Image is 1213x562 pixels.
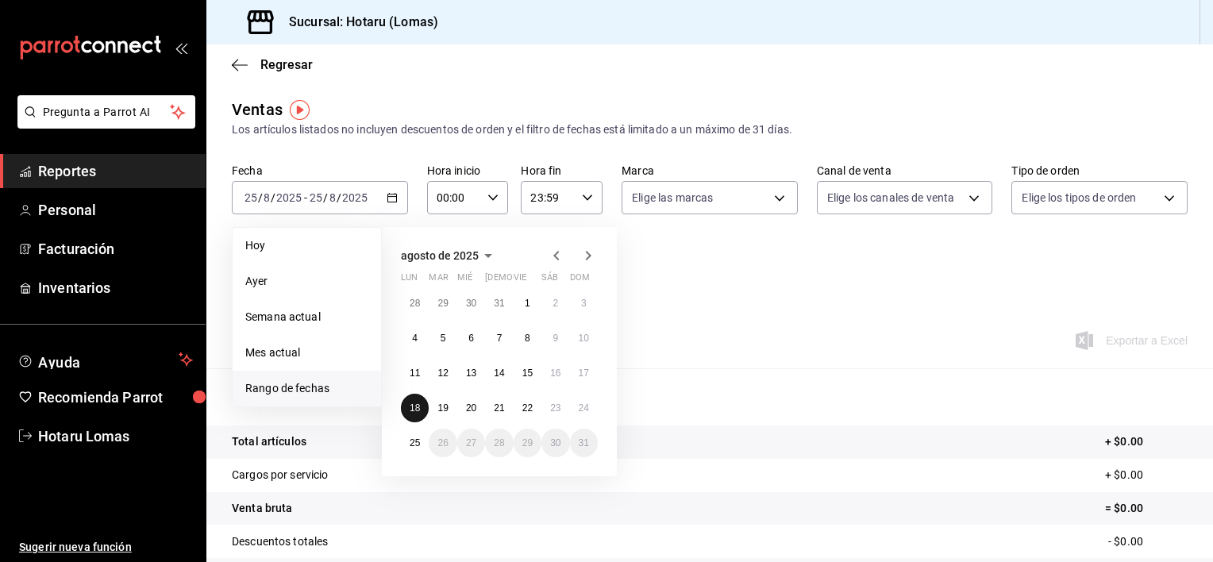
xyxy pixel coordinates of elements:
[38,238,193,260] span: Facturación
[514,289,541,318] button: 1 de agosto de 2025
[245,237,368,254] span: Hoy
[522,368,533,379] abbr: 15 de agosto de 2025
[232,57,313,72] button: Regresar
[541,289,569,318] button: 2 de agosto de 2025
[485,429,513,457] button: 28 de agosto de 2025
[514,394,541,422] button: 22 de agosto de 2025
[17,95,195,129] button: Pregunta a Parrot AI
[410,437,420,448] abbr: 25 de agosto de 2025
[429,429,456,457] button: 26 de agosto de 2025
[437,437,448,448] abbr: 26 de agosto de 2025
[570,289,598,318] button: 3 de agosto de 2025
[244,191,258,204] input: --
[466,402,476,414] abbr: 20 de agosto de 2025
[514,359,541,387] button: 15 de agosto de 2025
[485,394,513,422] button: 21 de agosto de 2025
[427,165,509,176] label: Hora inicio
[245,345,368,361] span: Mes actual
[466,298,476,309] abbr: 30 de julio de 2025
[827,190,954,206] span: Elige los canales de venta
[329,191,337,204] input: --
[457,394,485,422] button: 20 de agosto de 2025
[570,359,598,387] button: 17 de agosto de 2025
[429,289,456,318] button: 29 de julio de 2025
[232,433,306,450] p: Total artículos
[410,298,420,309] abbr: 28 de julio de 2025
[522,402,533,414] abbr: 22 de agosto de 2025
[11,115,195,132] a: Pregunta a Parrot AI
[1011,165,1188,176] label: Tipo de orden
[429,272,448,289] abbr: martes
[441,333,446,344] abbr: 5 de agosto de 2025
[485,289,513,318] button: 31 de julio de 2025
[522,437,533,448] abbr: 29 de agosto de 2025
[468,333,474,344] abbr: 6 de agosto de 2025
[341,191,368,204] input: ----
[541,324,569,352] button: 9 de agosto de 2025
[550,402,560,414] abbr: 23 de agosto de 2025
[323,191,328,204] span: /
[485,359,513,387] button: 14 de agosto de 2025
[553,298,558,309] abbr: 2 de agosto de 2025
[258,191,263,204] span: /
[494,298,504,309] abbr: 31 de julio de 2025
[401,289,429,318] button: 28 de julio de 2025
[232,533,328,550] p: Descuentos totales
[290,100,310,120] img: Tooltip marker
[401,272,418,289] abbr: lunes
[1105,500,1188,517] p: = $0.00
[260,57,313,72] span: Regresar
[497,333,503,344] abbr: 7 de agosto de 2025
[1022,190,1136,206] span: Elige los tipos de orden
[581,298,587,309] abbr: 3 de agosto de 2025
[570,272,590,289] abbr: domingo
[514,324,541,352] button: 8 de agosto de 2025
[401,359,429,387] button: 11 de agosto de 2025
[525,298,530,309] abbr: 1 de agosto de 2025
[232,121,1188,138] div: Los artículos listados no incluyen descuentos de orden y el filtro de fechas está limitado a un m...
[410,368,420,379] abbr: 11 de agosto de 2025
[38,350,172,369] span: Ayuda
[337,191,341,204] span: /
[401,249,479,262] span: agosto de 2025
[541,359,569,387] button: 16 de agosto de 2025
[1105,467,1188,483] p: + $0.00
[38,425,193,447] span: Hotaru Lomas
[541,429,569,457] button: 30 de agosto de 2025
[38,387,193,408] span: Recomienda Parrot
[437,298,448,309] abbr: 29 de julio de 2025
[550,368,560,379] abbr: 16 de agosto de 2025
[550,437,560,448] abbr: 30 de agosto de 2025
[494,402,504,414] abbr: 21 de agosto de 2025
[485,324,513,352] button: 7 de agosto de 2025
[309,191,323,204] input: --
[579,333,589,344] abbr: 10 de agosto de 2025
[401,429,429,457] button: 25 de agosto de 2025
[579,437,589,448] abbr: 31 de agosto de 2025
[553,333,558,344] abbr: 9 de agosto de 2025
[622,165,798,176] label: Marca
[514,429,541,457] button: 29 de agosto de 2025
[276,13,438,32] h3: Sucursal: Hotaru (Lomas)
[232,98,283,121] div: Ventas
[275,191,302,204] input: ----
[457,289,485,318] button: 30 de julio de 2025
[304,191,307,204] span: -
[632,190,713,206] span: Elige las marcas
[245,309,368,325] span: Semana actual
[457,324,485,352] button: 6 de agosto de 2025
[570,324,598,352] button: 10 de agosto de 2025
[437,368,448,379] abbr: 12 de agosto de 2025
[429,394,456,422] button: 19 de agosto de 2025
[175,41,187,54] button: open_drawer_menu
[43,104,171,121] span: Pregunta a Parrot AI
[412,333,418,344] abbr: 4 de agosto de 2025
[232,467,329,483] p: Cargos por servicio
[570,429,598,457] button: 31 de agosto de 2025
[541,272,558,289] abbr: sábado
[485,272,579,289] abbr: jueves
[401,324,429,352] button: 4 de agosto de 2025
[38,199,193,221] span: Personal
[817,165,993,176] label: Canal de venta
[1108,533,1188,550] p: - $0.00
